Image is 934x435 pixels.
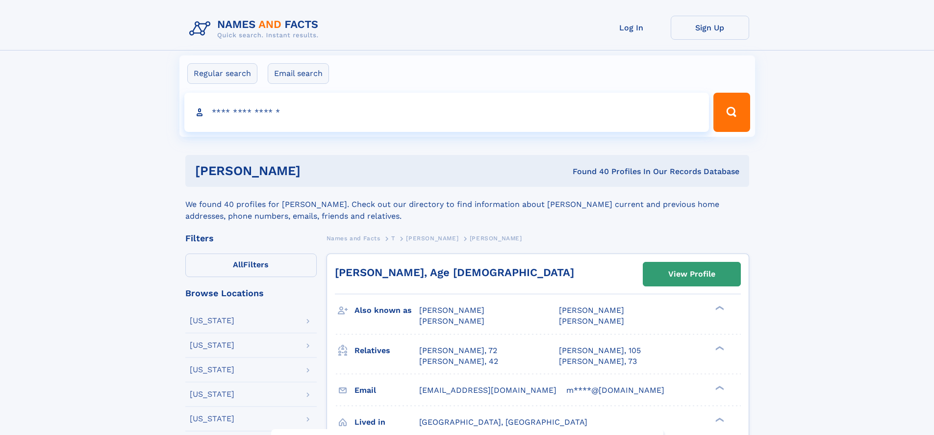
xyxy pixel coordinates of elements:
[391,235,395,242] span: T
[668,263,715,285] div: View Profile
[354,382,419,399] h3: Email
[419,345,497,356] a: [PERSON_NAME], 72
[327,232,380,244] a: Names and Facts
[233,260,243,269] span: All
[470,235,522,242] span: [PERSON_NAME]
[419,356,498,367] a: [PERSON_NAME], 42
[185,289,317,298] div: Browse Locations
[436,166,739,177] div: Found 40 Profiles In Our Records Database
[419,385,556,395] span: [EMAIL_ADDRESS][DOMAIN_NAME]
[354,342,419,359] h3: Relatives
[187,63,257,84] label: Regular search
[185,234,317,243] div: Filters
[643,262,740,286] a: View Profile
[559,345,641,356] a: [PERSON_NAME], 105
[559,316,624,326] span: [PERSON_NAME]
[354,302,419,319] h3: Also known as
[713,305,725,311] div: ❯
[713,345,725,351] div: ❯
[559,356,637,367] a: [PERSON_NAME], 73
[713,384,725,391] div: ❯
[185,16,327,42] img: Logo Names and Facts
[671,16,749,40] a: Sign Up
[419,417,587,427] span: [GEOGRAPHIC_DATA], [GEOGRAPHIC_DATA]
[185,187,749,222] div: We found 40 profiles for [PERSON_NAME]. Check out our directory to find information about [PERSON...
[419,316,484,326] span: [PERSON_NAME]
[406,235,458,242] span: [PERSON_NAME]
[592,16,671,40] a: Log In
[354,414,419,431] h3: Lived in
[184,93,709,132] input: search input
[185,254,317,277] label: Filters
[713,93,750,132] button: Search Button
[195,165,437,177] h1: [PERSON_NAME]
[190,366,234,374] div: [US_STATE]
[391,232,395,244] a: T
[190,341,234,349] div: [US_STATE]
[190,390,234,398] div: [US_STATE]
[190,317,234,325] div: [US_STATE]
[406,232,458,244] a: [PERSON_NAME]
[268,63,329,84] label: Email search
[335,266,574,279] a: [PERSON_NAME], Age [DEMOGRAPHIC_DATA]
[419,306,484,315] span: [PERSON_NAME]
[190,415,234,423] div: [US_STATE]
[713,416,725,423] div: ❯
[559,306,624,315] span: [PERSON_NAME]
